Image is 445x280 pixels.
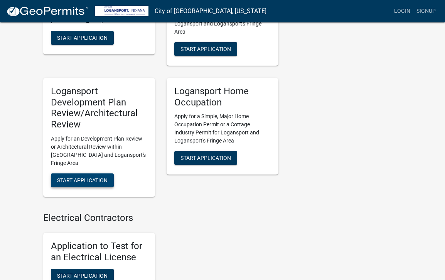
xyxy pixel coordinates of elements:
button: Start Application [174,42,237,56]
h5: Logansport Development Plan Review/Architectural Review [51,86,147,130]
span: Start Application [57,34,108,41]
span: Start Application [180,155,231,161]
span: Start Application [180,46,231,52]
button: Start Application [51,173,114,187]
button: Start Application [51,31,114,45]
span: Start Application [57,177,108,183]
a: Login [391,4,413,19]
h4: Electrical Contractors [43,212,278,224]
h5: Application to Test for an Electrical License [51,241,147,263]
a: City of [GEOGRAPHIC_DATA], [US_STATE] [155,5,266,18]
a: Signup [413,4,439,19]
p: Apply for an Development Plan Review or Architectural Review within [GEOGRAPHIC_DATA] and Logansp... [51,135,147,167]
img: City of Logansport, Indiana [95,6,148,16]
p: Apply for a Simple, Major Home Occupation Permit or a Cottage Industry Permit for Logansport and ... [174,112,271,145]
button: Start Application [174,151,237,165]
h5: Logansport Home Occupation [174,86,271,108]
span: Start Application [57,273,108,279]
p: Apply for Board of Zoning Appeals for Logansport and Logansport's Fringe Area [174,12,271,36]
